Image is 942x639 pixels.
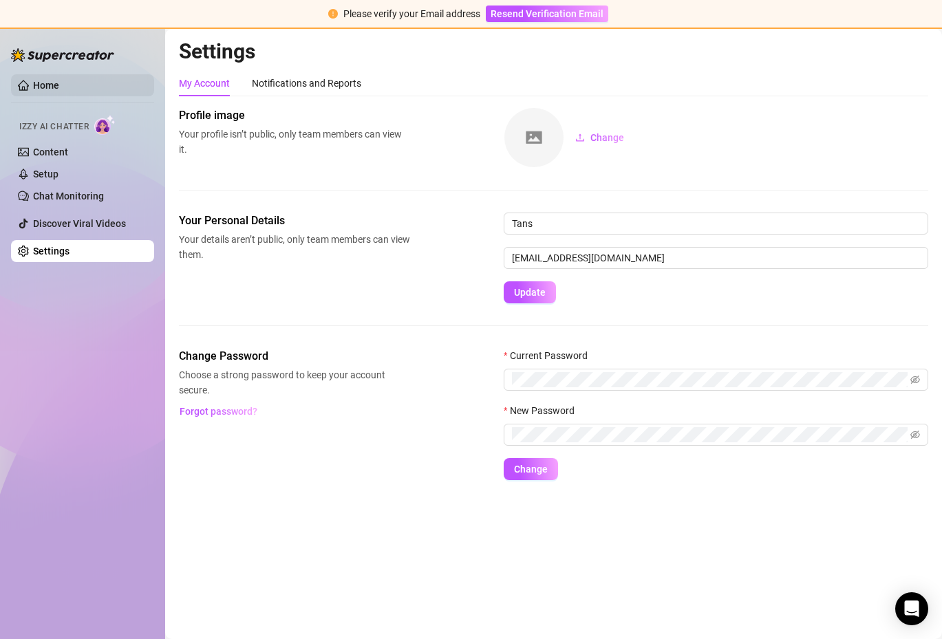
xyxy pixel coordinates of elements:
span: eye-invisible [910,375,920,385]
span: upload [575,133,585,142]
span: Choose a strong password to keep your account secure. [179,367,410,398]
img: square-placeholder.png [504,108,564,167]
h2: Settings [179,39,928,65]
span: Your details aren’t public, only team members can view them. [179,232,410,262]
a: Settings [33,246,69,257]
button: Change [504,458,558,480]
a: Content [33,147,68,158]
button: Change [564,127,635,149]
span: Forgot password? [180,406,257,417]
a: Discover Viral Videos [33,218,126,229]
input: Current Password [512,372,908,387]
span: Change [514,464,548,475]
input: New Password [512,427,908,442]
span: eye-invisible [910,430,920,440]
div: Please verify your Email address [343,6,480,21]
a: Chat Monitoring [33,191,104,202]
span: Izzy AI Chatter [19,120,89,133]
span: Profile image [179,107,410,124]
a: Setup [33,169,58,180]
label: New Password [504,403,584,418]
div: Notifications and Reports [252,76,361,91]
input: Enter new email [504,247,928,269]
button: Resend Verification Email [486,6,608,22]
span: Update [514,287,546,298]
span: Your profile isn’t public, only team members can view it. [179,127,410,157]
span: exclamation-circle [328,9,338,19]
a: Home [33,80,59,91]
span: Your Personal Details [179,213,410,229]
label: Current Password [504,348,597,363]
span: Resend Verification Email [491,8,603,19]
img: logo-BBDzfeDw.svg [11,48,114,62]
button: Forgot password? [179,400,257,422]
div: Open Intercom Messenger [895,592,928,625]
div: My Account [179,76,230,91]
input: Enter name [504,213,928,235]
span: Change Password [179,348,410,365]
img: AI Chatter [94,115,116,135]
span: Change [590,132,624,143]
button: Update [504,281,556,303]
